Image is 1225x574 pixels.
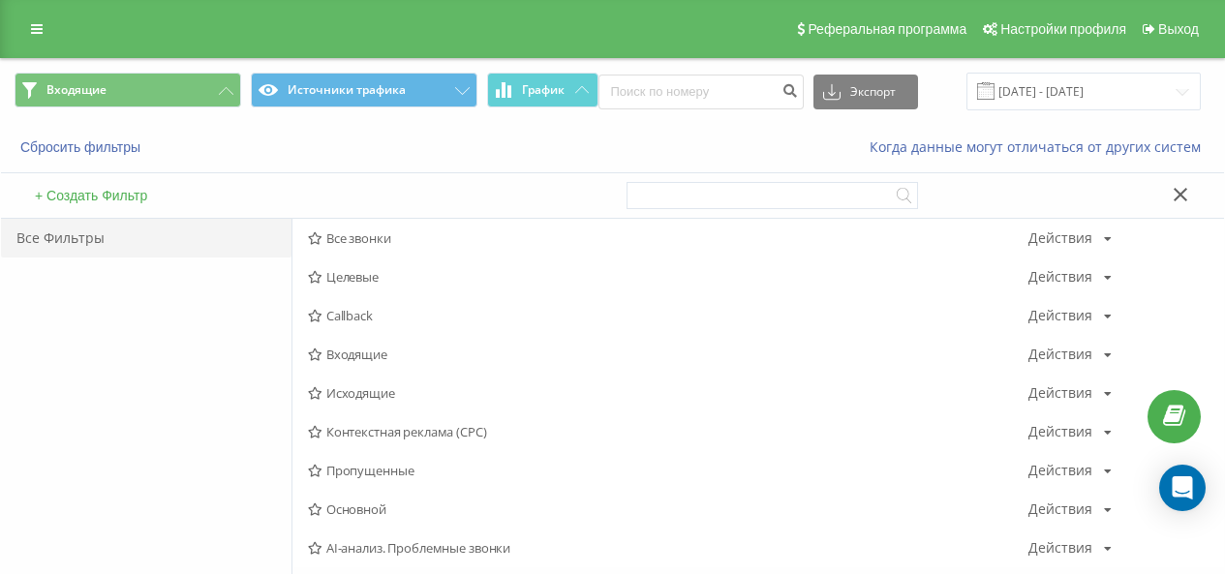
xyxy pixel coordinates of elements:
div: Действия [1028,541,1092,555]
span: Основной [308,502,1028,516]
button: Входящие [15,73,241,107]
button: Сбросить фильтры [15,138,150,156]
span: График [522,83,565,97]
button: Источники трафика [251,73,477,107]
span: Пропущенные [308,464,1028,477]
span: Исходящие [308,386,1028,400]
span: AI-анализ. Проблемные звонки [308,541,1028,555]
button: График [487,73,598,107]
div: Действия [1028,386,1092,400]
div: Действия [1028,231,1092,245]
div: Все Фильтры [1,219,291,257]
span: Реферальная программа [808,21,966,37]
button: Закрыть [1167,186,1195,206]
span: Все звонки [308,231,1028,245]
div: Действия [1028,425,1092,438]
span: Целевые [308,270,1028,284]
div: Действия [1028,270,1092,284]
div: Open Intercom Messenger [1159,465,1206,511]
span: Входящие [308,347,1028,361]
span: Контекстная реклама (CPC) [308,425,1028,438]
div: Действия [1028,464,1092,477]
a: Когда данные могут отличаться от других систем [870,137,1210,156]
button: + Создать Фильтр [29,187,153,204]
span: Выход [1158,21,1199,37]
span: Настройки профиля [1000,21,1126,37]
div: Действия [1028,309,1092,322]
span: Входящие [46,82,107,98]
span: Callback [308,309,1028,322]
div: Действия [1028,502,1092,516]
input: Поиск по номеру [598,75,804,109]
button: Экспорт [813,75,918,109]
div: Действия [1028,347,1092,361]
